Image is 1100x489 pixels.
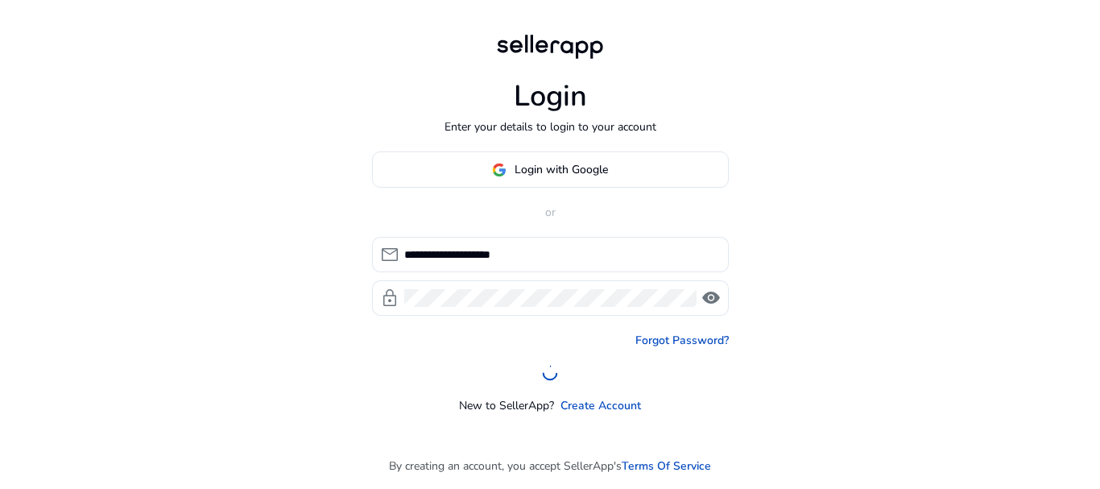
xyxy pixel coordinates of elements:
[622,458,711,474] a: Terms Of Service
[372,151,729,188] button: Login with Google
[560,397,641,414] a: Create Account
[459,397,554,414] p: New to SellerApp?
[445,118,656,135] p: Enter your details to login to your account
[635,332,729,349] a: Forgot Password?
[514,79,587,114] h1: Login
[380,245,399,264] span: mail
[380,288,399,308] span: lock
[492,163,507,177] img: google-logo.svg
[701,288,721,308] span: visibility
[372,204,729,221] p: or
[515,161,608,178] span: Login with Google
